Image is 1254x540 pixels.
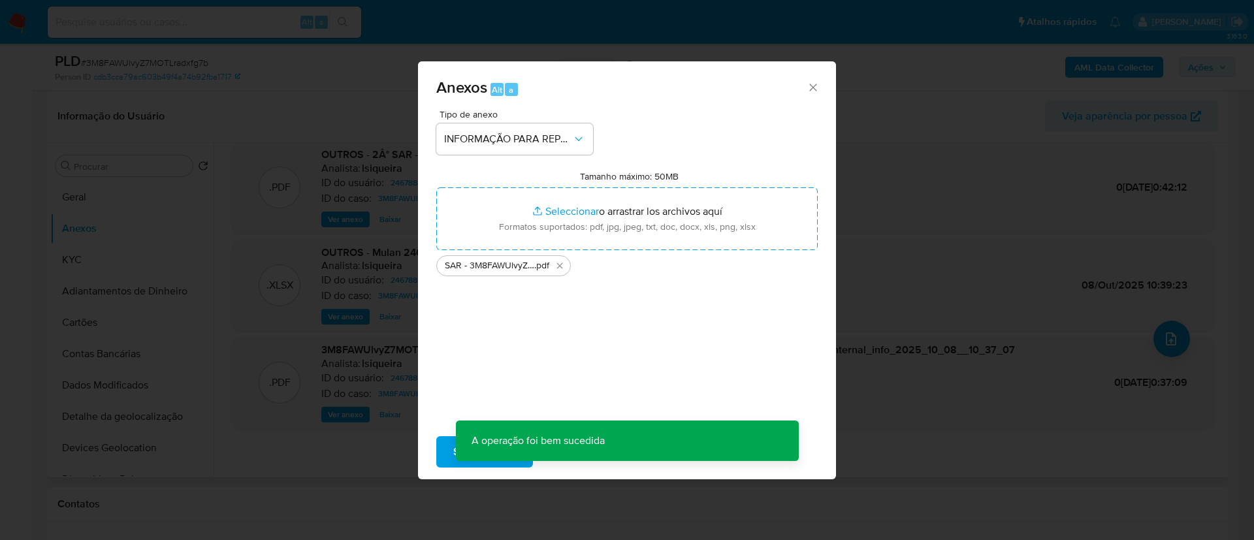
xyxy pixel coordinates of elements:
span: Anexos [436,76,487,99]
span: Tipo de anexo [440,110,596,119]
label: Tamanho máximo: 50MB [580,170,679,182]
span: INFORMAÇÃO PARA REPORTE - COAF [444,133,572,146]
button: Cerrar [807,81,818,93]
span: Alt [492,84,502,96]
span: a [509,84,513,96]
span: Cancelar [555,437,598,466]
span: .pdf [534,259,549,272]
button: INFORMAÇÃO PARA REPORTE - COAF [436,123,593,155]
button: Eliminar SAR - 3M8FAWUlvyZ7MOTLradxfg7b - CPF 81997701715 - IVALDO VIANA DE FREITAS.pdf [552,258,568,274]
button: Subir arquivo [436,436,533,468]
span: SAR - 3M8FAWUlvyZ7MOTLradxfg7b - CPF 81997701715 - [PERSON_NAME] DE FREITAS [445,259,534,272]
span: Subir arquivo [453,437,516,466]
p: A operação foi bem sucedida [456,421,620,461]
ul: Archivos seleccionados [436,250,818,276]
